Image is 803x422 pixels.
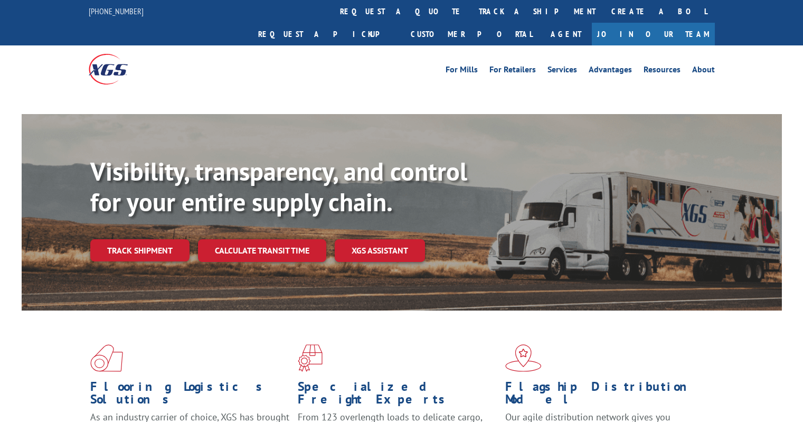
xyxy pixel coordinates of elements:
a: Advantages [589,65,632,77]
img: xgs-icon-flagship-distribution-model-red [505,344,542,372]
a: Join Our Team [592,23,715,45]
img: xgs-icon-focused-on-flooring-red [298,344,323,372]
h1: Flooring Logistics Solutions [90,380,290,411]
a: Agent [540,23,592,45]
a: Customer Portal [403,23,540,45]
a: For Mills [446,65,478,77]
a: For Retailers [489,65,536,77]
a: XGS ASSISTANT [335,239,425,262]
h1: Flagship Distribution Model [505,380,705,411]
img: xgs-icon-total-supply-chain-intelligence-red [90,344,123,372]
a: Request a pickup [250,23,403,45]
h1: Specialized Freight Experts [298,380,497,411]
a: [PHONE_NUMBER] [89,6,144,16]
a: Calculate transit time [198,239,326,262]
a: Services [547,65,577,77]
a: About [692,65,715,77]
b: Visibility, transparency, and control for your entire supply chain. [90,155,467,218]
a: Track shipment [90,239,190,261]
a: Resources [644,65,681,77]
